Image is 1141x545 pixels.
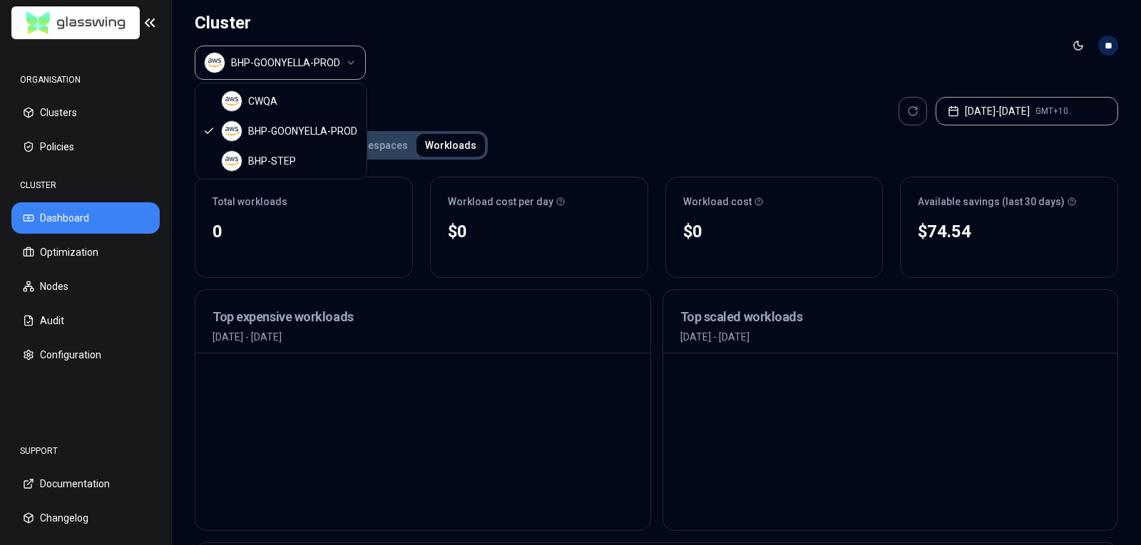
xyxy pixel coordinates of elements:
[248,154,296,168] div: BHP-STEP
[225,124,239,138] img: aws
[248,94,277,108] div: CWQA
[225,94,239,108] img: aws
[225,154,239,168] img: aws
[248,124,357,138] div: BHP-GOONYELLA-PROD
